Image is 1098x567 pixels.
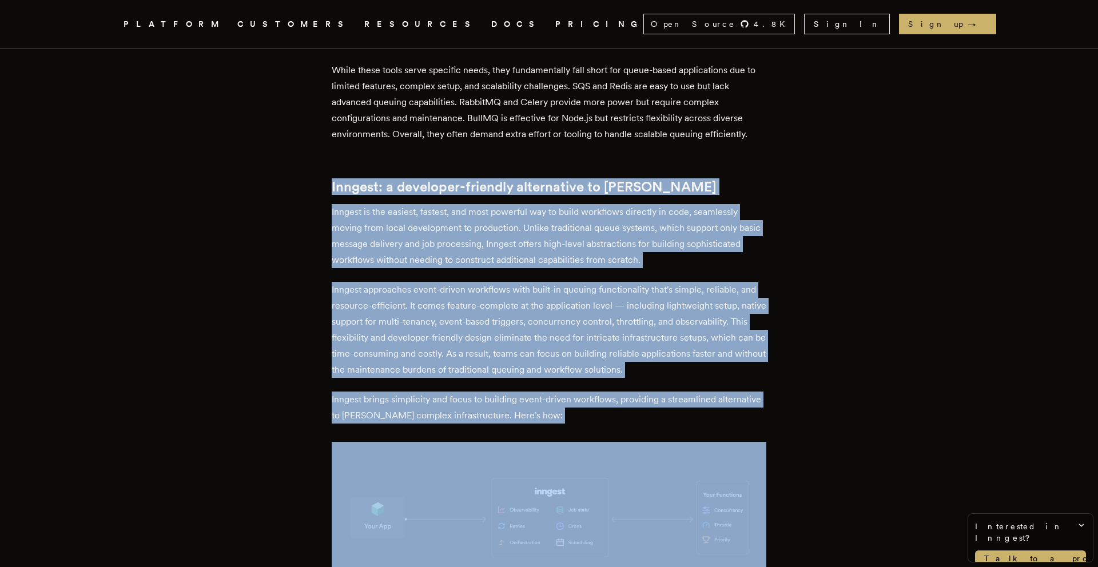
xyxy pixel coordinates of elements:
button: PLATFORM [124,17,224,31]
span: 4.8 K [754,18,792,30]
p: Inngest is the easiest, fastest, and most powerful way to build workflows directly in code, seaml... [332,204,766,268]
a: Sign up [899,14,996,34]
button: RESOURCES [364,17,478,31]
span: Interested in Inngest? [975,521,1086,544]
span: → [968,18,987,30]
h2: Inngest: a developer-friendly alternative to [PERSON_NAME] [332,179,766,195]
p: While these tools serve specific needs, they fundamentally fall short for queue-based application... [332,62,766,142]
a: DOCS [491,17,542,31]
span: Open Source [651,18,735,30]
p: Inngest approaches event-driven workflows with built-in queuing functionality that's simple, reli... [332,282,766,378]
a: Talk to a product expert [975,550,1086,566]
a: Sign In [804,14,890,34]
p: Inngest brings simplicity and focus to building event-driven workflows, providing a streamlined a... [332,392,766,424]
a: CUSTOMERS [237,17,351,31]
a: PRICING [555,17,643,31]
